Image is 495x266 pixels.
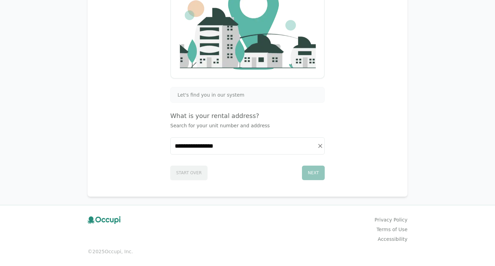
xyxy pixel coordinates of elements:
h4: What is your rental address? [170,111,325,121]
small: © 2025 Occupi, Inc. [88,248,407,255]
span: Let's find you in our system [178,91,244,98]
a: Accessibility [378,236,407,243]
a: Privacy Policy [375,216,407,223]
button: Clear [315,141,325,151]
a: Terms of Use [376,226,407,233]
input: Start typing... [171,138,324,154]
p: Search for your unit number and address [170,122,325,129]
